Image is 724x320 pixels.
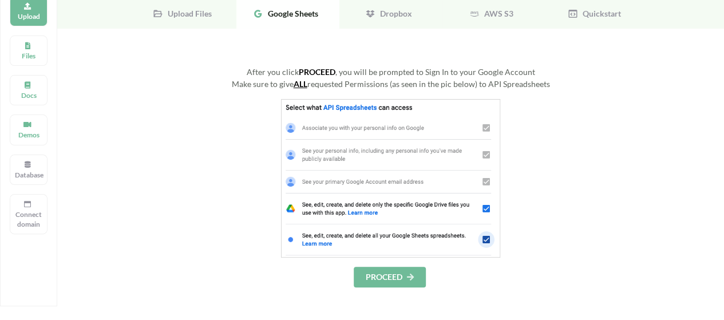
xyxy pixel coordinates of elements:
p: Docs [15,90,42,100]
span: Upload Files [163,9,212,18]
div: Make sure to give requested Permissions (as seen in the pic below) to API Spreadsheets [172,78,610,90]
span: Google Sheets [263,9,318,18]
b: PROCEED [299,67,335,77]
div: After you click , you will be prompted to Sign In to your Google Account [172,66,610,78]
p: Connect domain [15,210,42,229]
span: Quickstart [578,9,621,18]
u: ALL [294,79,307,89]
button: PROCEED [354,267,426,287]
p: Files [15,51,42,61]
p: Database [15,170,42,180]
p: Upload [15,11,42,21]
span: Dropbox [375,9,412,18]
span: AWS S3 [480,9,513,18]
p: Demos [15,130,42,140]
img: GoogleSheetsPermissions [281,99,500,258]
